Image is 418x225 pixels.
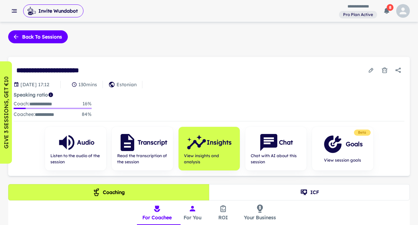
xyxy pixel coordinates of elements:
[82,110,92,118] p: 84 %
[138,138,167,147] h6: Transcript
[45,127,106,170] button: AudioListen to the audio of the session
[14,110,54,118] p: Coachee :
[312,127,373,170] button: GoalsView session goals
[251,153,301,165] span: Chat with AI about this session
[245,127,307,170] button: ChatChat with AI about this session
[392,64,404,76] button: Share session
[340,12,376,18] span: Pro Plan Active
[177,200,208,225] button: For You
[23,4,83,17] button: Invite Wundabot
[112,127,173,170] button: TranscriptRead the transcription of the session
[209,184,410,200] button: ICF
[82,100,92,108] p: 16 %
[50,153,101,165] span: Listen to the audio of the session
[238,200,281,225] button: Your Business
[208,200,238,225] button: ROI
[365,64,377,76] button: Edit session
[207,138,232,147] h6: Insights
[184,153,234,165] span: View insights and analysis
[137,200,177,225] button: For Coachee
[77,138,94,147] h6: Audio
[14,100,52,108] p: Coach :
[8,184,410,200] div: theme selection
[339,11,377,18] span: View and manage your current plan and billing details.
[323,157,363,163] span: View session goals
[8,30,68,43] button: Back to sessions
[378,64,391,76] button: Delete session
[117,153,168,165] span: Read the transcription of the session
[8,184,209,200] button: Coaching
[78,81,97,88] p: 130 mins
[279,138,293,147] h6: Chat
[2,76,10,149] p: GIVE 3 SESSIONS, GET €10
[179,127,240,170] button: InsightsView insights and analysis
[117,81,137,88] p: Estonian
[48,92,53,97] svg: Coach/coachee ideal ratio of speaking is roughly 20:80. Mentor/mentee ideal ratio of speaking is ...
[339,10,377,19] a: View and manage your current plan and billing details.
[346,139,363,149] h6: Goals
[20,81,49,88] p: Session date
[14,92,48,98] strong: Speaking ratio
[23,4,83,18] span: Invite Wundabot to record a meeting
[380,4,393,18] button: 8
[387,4,393,11] span: 8
[137,200,281,225] div: insights tabs
[355,130,369,135] span: Beta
